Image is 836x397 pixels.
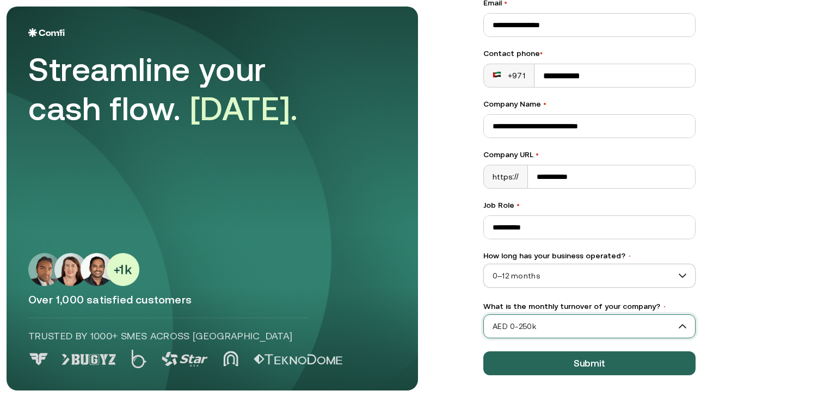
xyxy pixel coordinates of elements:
[62,354,116,365] img: Logo 1
[162,352,208,367] img: Logo 3
[483,250,696,262] label: How long has your business operated?
[223,351,238,367] img: Logo 4
[540,49,543,58] span: •
[493,70,525,81] div: +971
[28,28,65,37] img: Logo
[484,165,528,188] div: https://
[28,293,396,307] p: Over 1,000 satisfied customers
[131,350,146,368] img: Logo 2
[28,353,49,365] img: Logo 0
[483,301,696,312] label: What is the monthly turnover of your company?
[484,268,695,284] span: 0–12 months
[483,351,696,375] button: Submit
[536,150,539,159] span: •
[190,90,298,127] span: [DATE].
[483,200,696,211] label: Job Role
[662,303,667,311] span: •
[28,50,333,128] div: Streamline your cash flow.
[483,48,696,59] div: Contact phone
[628,252,632,260] span: •
[543,100,546,108] span: •
[254,354,342,365] img: Logo 5
[483,98,696,110] label: Company Name
[517,201,520,209] span: •
[483,149,696,160] label: Company URL
[484,318,695,334] span: AED 0-250k
[28,329,308,343] p: Trusted by 1000+ SMEs across [GEOGRAPHIC_DATA]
